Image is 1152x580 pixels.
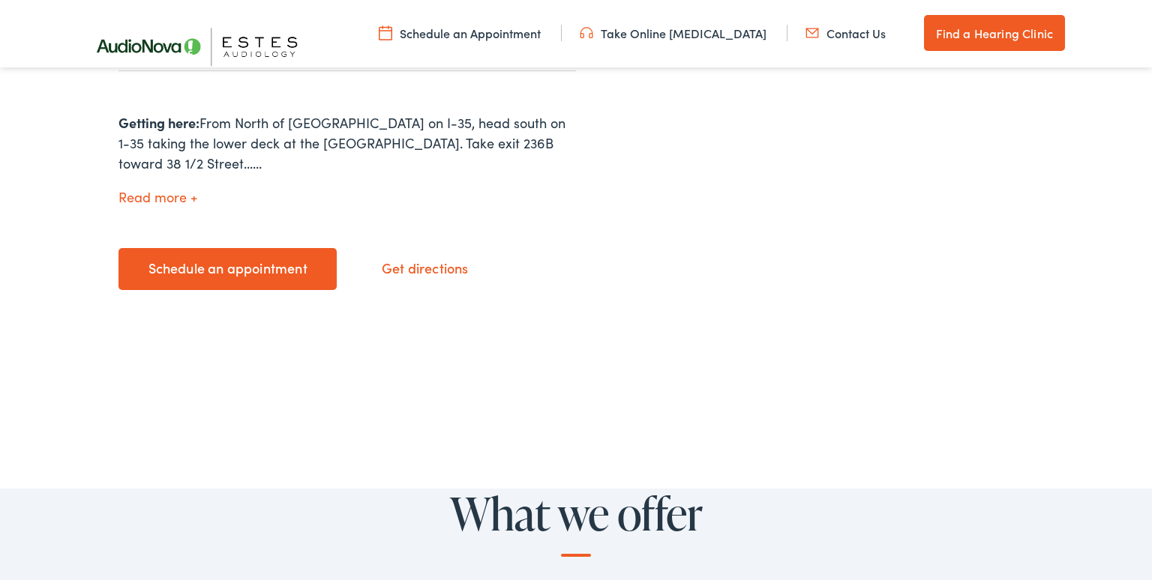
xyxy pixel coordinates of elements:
[352,250,498,289] a: Get directions
[805,25,819,41] img: utility icon
[379,25,541,41] a: Schedule an Appointment
[924,15,1065,51] a: Find a Hearing Clinic
[580,25,766,41] a: Take Online [MEDICAL_DATA]
[163,489,988,557] h2: What we offer
[118,113,199,132] strong: Getting here:
[805,25,886,41] a: Contact Us
[379,25,392,41] img: utility icon
[118,248,337,290] a: Schedule an appointment
[118,190,197,205] button: Read more
[118,112,576,173] div: From North of [GEOGRAPHIC_DATA] on I-35, head south on 1-35 taking the lower deck at the [GEOGRAP...
[580,25,593,41] img: utility icon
